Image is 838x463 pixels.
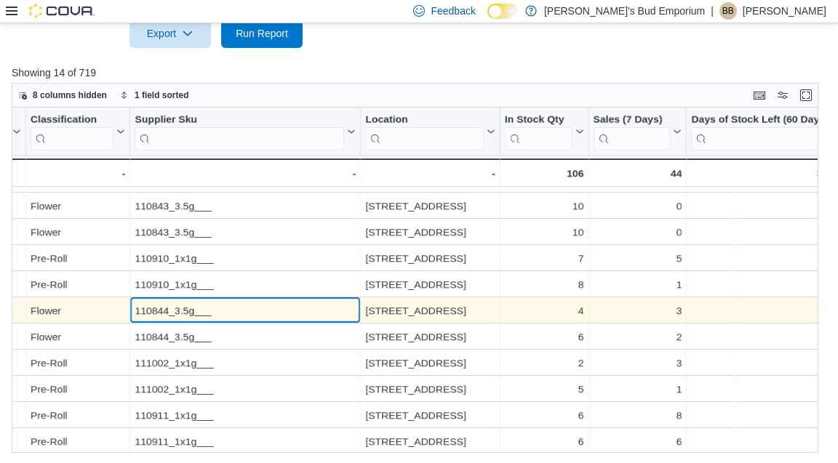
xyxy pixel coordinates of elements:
div: 9 [505,171,584,188]
span: Export [138,19,202,48]
div: 1 [594,380,682,398]
div: 5 [594,249,682,267]
div: Pre-Roll [31,406,125,424]
div: Pre-Roll [31,432,125,450]
span: 8 columns hidden [33,89,107,101]
button: In Stock Qty [505,113,584,150]
button: Export [129,19,211,48]
div: [STREET_ADDRESS] [365,223,495,241]
span: 1 field sorted [135,89,189,101]
div: [STREET_ADDRESS] [365,328,495,345]
div: [STREET_ADDRESS] [365,406,495,424]
div: 2 [594,328,682,345]
div: 4 [505,302,584,319]
div: 0 [594,223,682,241]
span: Dark Mode [487,19,488,20]
div: Days of Stock Left (60 Days) [691,113,836,150]
div: 3 [594,302,682,319]
div: 8 [505,275,584,293]
div: 5 [505,380,584,398]
input: Dark Mode [487,4,518,19]
div: Classification [31,113,113,150]
div: 10 [505,197,584,214]
div: Pre-Roll [31,171,125,188]
div: [STREET_ADDRESS] [365,354,495,371]
p: [PERSON_NAME] [743,2,826,20]
div: Supplier Sku [135,113,344,150]
div: Sales (7 Days) [594,113,671,150]
div: - [365,164,495,182]
div: 6 [505,406,584,424]
div: 8 [594,406,682,424]
div: 110843_3.5g___ [135,223,356,241]
button: Classification [31,113,125,150]
div: 111002_1x1g___ [135,380,356,398]
div: 111002_1x1g___ [135,354,356,371]
div: 44 [594,164,682,182]
div: 110844_3.5g___ [135,302,356,319]
div: In Stock Qty [505,113,572,126]
div: Flower [31,328,125,345]
div: - [135,164,356,182]
div: Pre-Roll [31,380,125,398]
div: 0 [594,197,682,214]
div: Classification [31,113,113,126]
div: - [31,164,125,182]
div: Sales (7 Days) [594,113,671,126]
img: Cova [29,4,95,18]
div: 110844_3.5g___ [135,328,356,345]
div: 2 [505,354,584,371]
div: 3 [594,171,682,188]
div: Pre-Roll [31,354,125,371]
div: Pre-Roll [31,275,125,293]
div: Days of Stock Left (60 Days) [691,113,836,126]
button: Location [365,113,495,150]
button: Keyboard shortcuts [751,86,768,104]
div: Supplier Sku [135,113,344,126]
div: Flower [31,302,125,319]
div: Location [365,113,483,126]
div: 6 [505,432,584,450]
div: Pre-Roll [31,249,125,267]
div: [STREET_ADDRESS] [365,432,495,450]
span: BB [722,2,734,20]
div: 110911_1x1g___ [135,432,356,450]
div: Location [365,113,483,150]
div: 1 [594,275,682,293]
button: Sales (7 Days) [594,113,682,150]
div: Flower [31,223,125,241]
div: 110912_1x1g___ [135,171,356,188]
p: Showing 14 of 719 [12,65,826,80]
div: Brandon Babineau [719,2,737,20]
div: 3 [594,354,682,371]
div: [STREET_ADDRESS] [365,171,495,188]
div: 6 [505,328,584,345]
div: [STREET_ADDRESS] [365,302,495,319]
span: Run Report [236,26,288,41]
div: 106 [505,164,584,182]
button: Display options [774,86,791,104]
div: [STREET_ADDRESS] [365,380,495,398]
button: 8 columns hidden [12,86,113,104]
div: [STREET_ADDRESS] [365,197,495,214]
button: Run Report [221,19,303,48]
div: In Stock Qty [505,113,572,150]
p: | [711,2,714,20]
div: 6 [594,432,682,450]
p: [PERSON_NAME]'s Bud Emporium [544,2,705,20]
button: Supplier Sku [135,113,356,150]
div: [STREET_ADDRESS] [365,275,495,293]
button: 1 field sorted [114,86,195,104]
div: [STREET_ADDRESS] [365,249,495,267]
div: Flower [31,197,125,214]
div: 10 [505,223,584,241]
div: 110843_3.5g___ [135,197,356,214]
div: 110910_1x1g___ [135,275,356,293]
div: 7 [505,249,584,267]
div: 110910_1x1g___ [135,249,356,267]
div: 110911_1x1g___ [135,406,356,424]
span: Feedback [431,4,475,18]
button: Enter fullscreen [797,86,815,104]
